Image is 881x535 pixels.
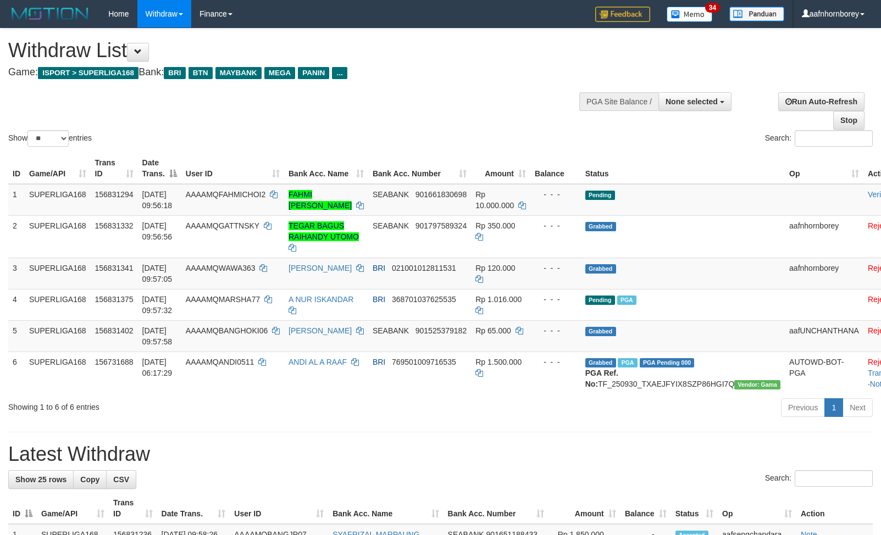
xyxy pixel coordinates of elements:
th: Action [796,493,873,524]
a: Stop [833,111,865,130]
span: BRI [373,358,385,366]
label: Search: [765,130,873,147]
span: Grabbed [585,264,616,274]
span: MEGA [264,67,296,79]
span: Rp 1.500.000 [475,358,522,366]
th: Balance: activate to sort column ascending [620,493,671,524]
span: AAAAMQGATTNSKY [186,221,259,230]
select: Showentries [27,130,69,147]
div: - - - [535,189,577,200]
td: aafnhornborey [785,258,863,289]
span: BRI [373,264,385,272]
a: [PERSON_NAME] [289,326,352,335]
span: AAAAMQWAWA363 [186,264,256,272]
td: 5 [8,320,25,352]
span: AAAAMQBANGHOKI06 [186,326,268,335]
span: ISPORT > SUPERLIGA168 [38,67,138,79]
td: SUPERLIGA168 [25,352,91,394]
a: 1 [824,398,843,417]
th: Trans ID: activate to sort column ascending [109,493,157,524]
span: None selected [666,97,718,106]
span: Copy [80,475,99,484]
span: Copy 901525379182 to clipboard [415,326,467,335]
span: Pending [585,191,615,200]
span: MAYBANK [215,67,262,79]
input: Search: [795,130,873,147]
span: Copy 021001012811531 to clipboard [392,264,456,272]
div: - - - [535,356,577,367]
img: MOTION_logo.png [8,5,92,22]
span: Copy 901661830698 to clipboard [415,190,467,199]
th: Bank Acc. Number: activate to sort column ascending [444,493,549,524]
div: - - - [535,294,577,305]
a: Run Auto-Refresh [778,92,865,111]
th: Op: activate to sort column ascending [785,153,863,184]
div: - - - [535,325,577,336]
span: Pending [585,296,615,305]
span: 156831341 [95,264,134,272]
span: 156731688 [95,358,134,366]
th: Balance [530,153,581,184]
span: [DATE] 09:57:58 [142,326,173,346]
td: aafnhornborey [785,215,863,258]
span: ... [332,67,347,79]
b: PGA Ref. No: [585,369,618,388]
span: SEABANK [373,190,409,199]
a: Next [843,398,873,417]
span: [DATE] 09:56:56 [142,221,173,241]
span: 156831375 [95,295,134,304]
th: ID: activate to sort column descending [8,493,37,524]
a: TEGAR BAGUS RAIHANDY UTOMO [289,221,359,241]
td: SUPERLIGA168 [25,289,91,320]
td: SUPERLIGA168 [25,184,91,216]
span: Grabbed [585,222,616,231]
span: [DATE] 06:17:29 [142,358,173,377]
span: [DATE] 09:56:18 [142,190,173,210]
span: CSV [113,475,129,484]
th: Op: activate to sort column ascending [718,493,796,524]
td: TF_250930_TXAEJFYIX8SZP86HGI7Q [581,352,785,394]
img: panduan.png [729,7,784,21]
span: Marked by aafsengchandara [617,296,636,305]
h1: Latest Withdraw [8,443,873,465]
span: 156831402 [95,326,134,335]
button: None selected [658,92,732,111]
div: PGA Site Balance / [579,92,658,111]
span: 156831294 [95,190,134,199]
span: AAAAMQFAHMICHOI2 [186,190,265,199]
td: 1 [8,184,25,216]
th: Amount: activate to sort column ascending [471,153,530,184]
img: Feedback.jpg [595,7,650,22]
img: Button%20Memo.svg [667,7,713,22]
div: - - - [535,220,577,231]
span: AAAAMQMARSHA77 [186,295,260,304]
th: Trans ID: activate to sort column ascending [91,153,138,184]
span: SEABANK [373,221,409,230]
label: Show entries [8,130,92,147]
span: 34 [705,3,720,13]
th: User ID: activate to sort column ascending [230,493,328,524]
span: Copy 901797589324 to clipboard [415,221,467,230]
a: Copy [73,470,107,489]
th: Status: activate to sort column ascending [671,493,718,524]
td: 4 [8,289,25,320]
th: Amount: activate to sort column ascending [548,493,620,524]
input: Search: [795,470,873,487]
td: AUTOWD-BOT-PGA [785,352,863,394]
td: SUPERLIGA168 [25,215,91,258]
span: Copy 368701037625535 to clipboard [392,295,456,304]
th: ID [8,153,25,184]
span: PANIN [298,67,329,79]
span: Copy 769501009716535 to clipboard [392,358,456,366]
span: Rp 1.016.000 [475,295,522,304]
span: Rp 65.000 [475,326,511,335]
td: aafUNCHANTHANA [785,320,863,352]
th: User ID: activate to sort column ascending [181,153,284,184]
th: Bank Acc. Number: activate to sort column ascending [368,153,471,184]
div: Showing 1 to 6 of 6 entries [8,397,359,413]
span: BRI [164,67,185,79]
span: Rp 120.000 [475,264,515,272]
a: A NUR ISKANDAR [289,295,353,304]
span: Grabbed [585,358,616,367]
span: Marked by aafromsomean [618,358,637,367]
